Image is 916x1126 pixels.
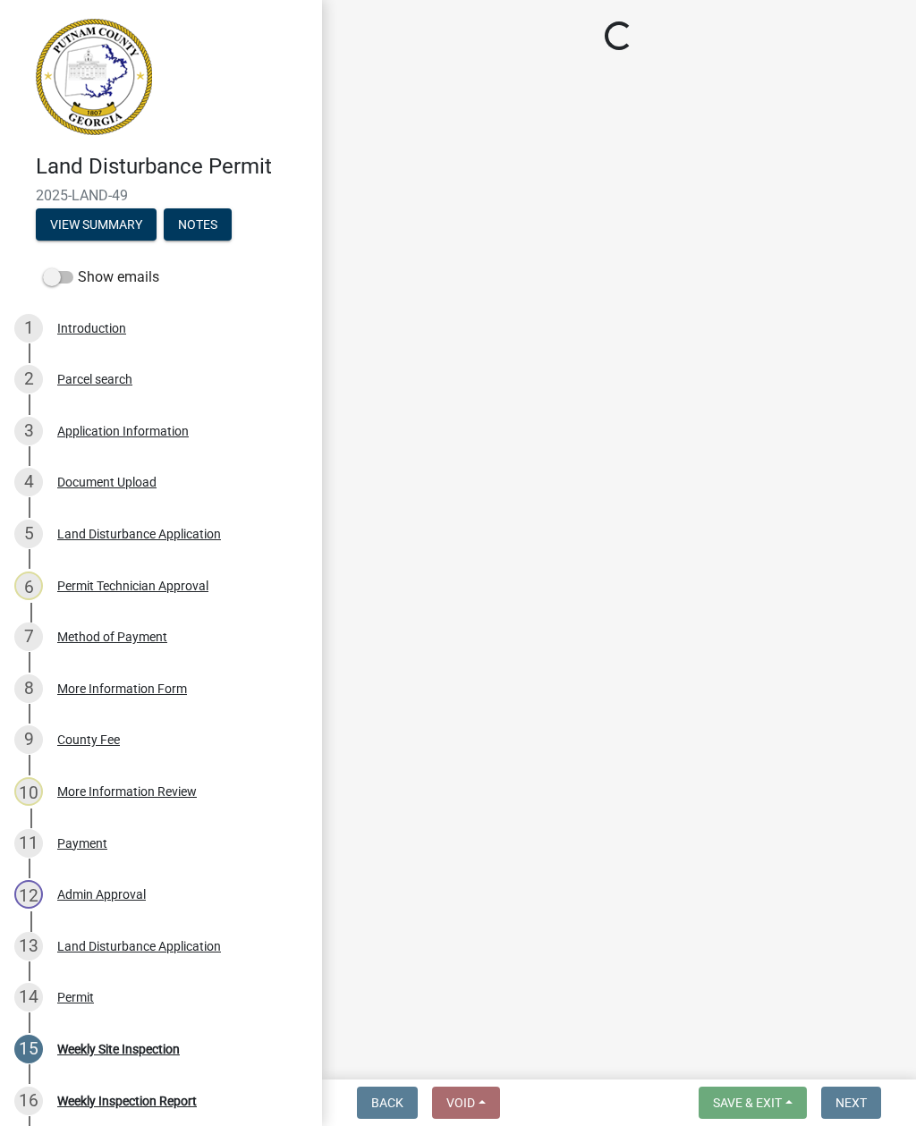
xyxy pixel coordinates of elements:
[14,932,43,961] div: 13
[14,417,43,445] div: 3
[57,1043,180,1055] div: Weekly Site Inspection
[14,674,43,703] div: 8
[699,1087,807,1119] button: Save & Exit
[57,733,120,746] div: County Fee
[14,520,43,548] div: 5
[821,1087,881,1119] button: Next
[57,580,208,592] div: Permit Technician Approval
[14,468,43,496] div: 4
[36,208,157,241] button: View Summary
[57,888,146,901] div: Admin Approval
[357,1087,418,1119] button: Back
[14,829,43,858] div: 11
[14,777,43,806] div: 10
[164,218,232,233] wm-modal-confirm: Notes
[371,1096,403,1110] span: Back
[57,322,126,334] div: Introduction
[36,19,152,135] img: Putnam County, Georgia
[14,1035,43,1063] div: 15
[14,365,43,394] div: 2
[36,154,308,180] h4: Land Disturbance Permit
[835,1096,867,1110] span: Next
[14,314,43,343] div: 1
[164,208,232,241] button: Notes
[14,1087,43,1115] div: 16
[57,373,132,385] div: Parcel search
[14,571,43,600] div: 6
[446,1096,475,1110] span: Void
[57,785,197,798] div: More Information Review
[57,940,221,952] div: Land Disturbance Application
[36,218,157,233] wm-modal-confirm: Summary
[43,267,159,288] label: Show emails
[14,622,43,651] div: 7
[14,725,43,754] div: 9
[57,476,157,488] div: Document Upload
[57,425,189,437] div: Application Information
[57,991,94,1003] div: Permit
[14,983,43,1012] div: 14
[57,1095,197,1107] div: Weekly Inspection Report
[432,1087,500,1119] button: Void
[713,1096,782,1110] span: Save & Exit
[36,187,286,204] span: 2025-LAND-49
[57,682,187,695] div: More Information Form
[57,631,167,643] div: Method of Payment
[14,880,43,909] div: 12
[57,528,221,540] div: Land Disturbance Application
[57,837,107,850] div: Payment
